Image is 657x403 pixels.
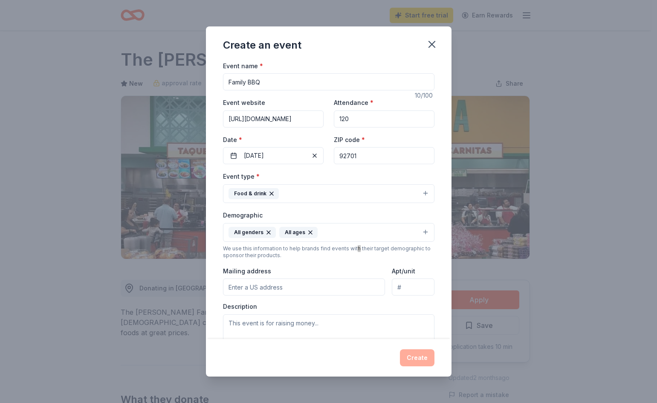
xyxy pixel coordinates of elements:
[223,136,324,144] label: Date
[229,188,279,199] div: Food & drink
[223,245,434,259] div: We use this information to help brands find events with their target demographic to sponsor their...
[223,99,265,107] label: Event website
[223,172,260,181] label: Event type
[223,62,263,70] label: Event name
[223,73,434,90] input: Spring Fundraiser
[334,136,365,144] label: ZIP code
[223,223,434,242] button: All gendersAll ages
[223,38,301,52] div: Create an event
[334,110,434,128] input: 20
[334,99,373,107] label: Attendance
[415,90,434,101] div: 10 /100
[223,211,263,220] label: Demographic
[223,278,385,296] input: Enter a US address
[334,147,434,164] input: 12345 (U.S. only)
[392,278,434,296] input: #
[279,227,318,238] div: All ages
[223,267,271,275] label: Mailing address
[223,184,434,203] button: Food & drink
[392,267,415,275] label: Apt/unit
[223,302,257,311] label: Description
[229,227,276,238] div: All genders
[223,110,324,128] input: https://www...
[223,147,324,164] button: [DATE]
